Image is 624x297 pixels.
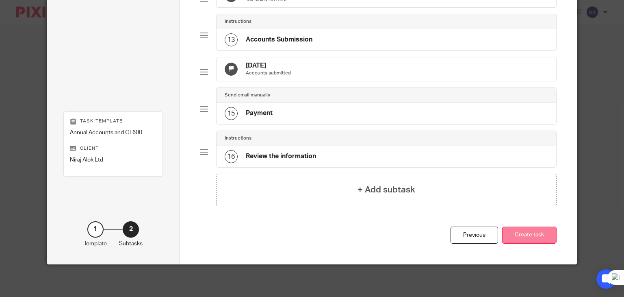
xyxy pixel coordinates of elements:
[246,70,291,76] p: Accounts submitted
[225,33,238,46] div: 13
[70,118,156,124] p: Task template
[84,240,107,248] p: Template
[70,145,156,152] p: Client
[502,227,557,244] button: Create task
[119,240,143,248] p: Subtasks
[87,221,104,238] div: 1
[357,183,415,196] h4: + Add subtask
[246,152,316,161] h4: Review the information
[70,156,156,164] p: Niraj Alok Ltd
[225,92,270,98] h4: Send email manually
[225,135,251,142] h4: Instructions
[123,221,139,238] div: 2
[225,18,251,25] h4: Instructions
[246,35,312,44] h4: Accounts Submission
[451,227,498,244] div: Previous
[225,107,238,120] div: 15
[70,129,156,137] p: Annual Accounts and CT600
[246,61,291,70] h4: [DATE]
[225,150,238,163] div: 16
[246,109,273,118] h4: Payment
